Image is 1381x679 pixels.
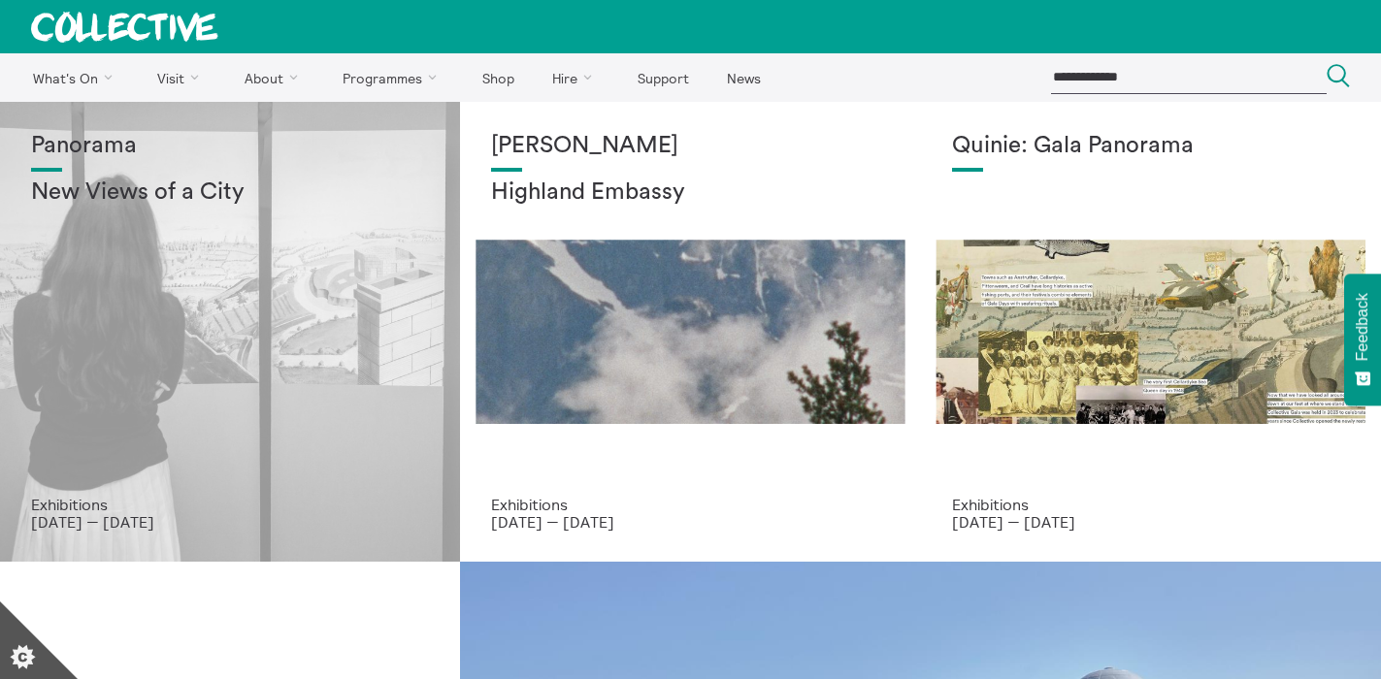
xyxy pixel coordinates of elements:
[1344,274,1381,405] button: Feedback - Show survey
[620,53,706,102] a: Support
[31,133,429,160] h1: Panorama
[465,53,531,102] a: Shop
[491,513,889,531] p: [DATE] — [DATE]
[326,53,462,102] a: Programmes
[31,496,429,513] p: Exhibitions
[491,133,889,160] h1: [PERSON_NAME]
[16,53,137,102] a: What's On
[952,513,1350,531] p: [DATE] — [DATE]
[921,102,1381,562] a: Josie Vallely Quinie: Gala Panorama Exhibitions [DATE] — [DATE]
[31,179,429,207] h2: New Views of a City
[709,53,777,102] a: News
[227,53,322,102] a: About
[491,179,889,207] h2: Highland Embassy
[536,53,617,102] a: Hire
[491,496,889,513] p: Exhibitions
[952,133,1350,160] h1: Quinie: Gala Panorama
[460,102,920,562] a: Solar wheels 17 [PERSON_NAME] Highland Embassy Exhibitions [DATE] — [DATE]
[952,496,1350,513] p: Exhibitions
[141,53,224,102] a: Visit
[1354,293,1371,361] span: Feedback
[31,513,429,531] p: [DATE] — [DATE]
